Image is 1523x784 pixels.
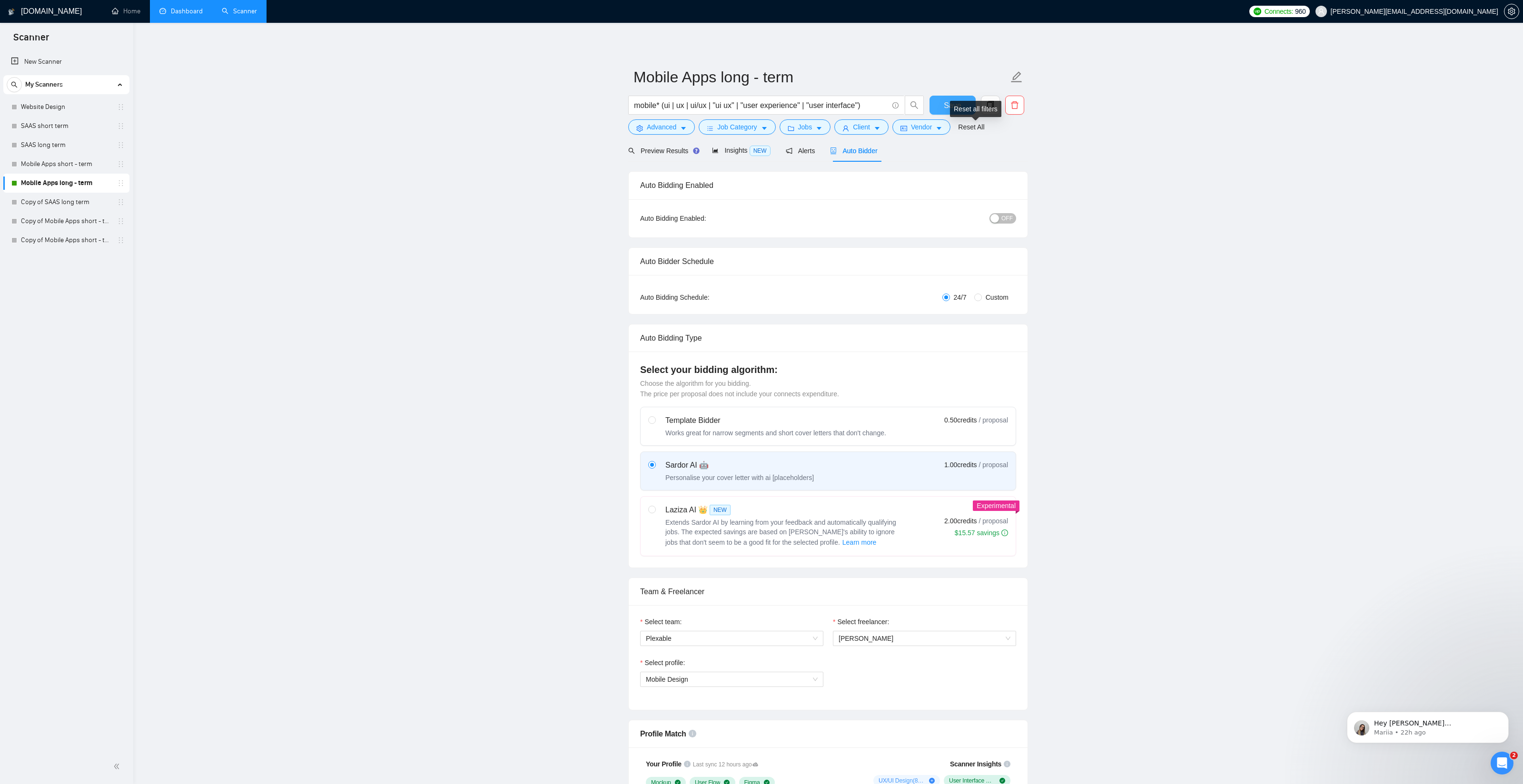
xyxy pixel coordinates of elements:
[117,217,125,225] span: holder
[929,778,935,784] span: plus-circle
[21,212,111,231] a: Copy of Mobile Apps short - term
[665,428,886,438] div: Works great for narrow segments and short cover letters that don't change.
[788,125,794,132] span: folder
[1001,529,1008,536] span: info-circle
[112,7,140,15] a: homeHome
[646,676,688,683] span: Mobile Design
[842,537,877,548] span: Learn more
[892,119,950,135] button: idcardVendorcaret-down
[830,147,837,154] span: robot
[21,231,111,250] a: Copy of Mobile Apps short - term
[693,760,759,769] span: Last sync 12 hours ago
[977,502,1016,510] span: Experimental
[628,147,635,154] span: search
[1295,6,1305,17] span: 960
[955,528,1008,538] div: $15.57 savings
[665,415,886,426] div: Template Bidder
[634,99,888,111] input: Search Freelance Jobs...
[979,516,1008,526] span: / proposal
[786,147,792,154] span: notification
[117,198,125,206] span: holder
[958,122,984,132] a: Reset All
[1504,4,1519,19] button: setting
[222,7,257,15] a: searchScanner
[665,519,896,546] span: Extends Sardor AI by learning from your feedback and automatically qualifying jobs. The expected ...
[839,635,893,642] span: [PERSON_NAME]
[640,617,682,627] label: Select team:
[684,761,691,767] span: info-circle
[981,96,1000,115] button: copy
[6,30,57,50] span: Scanner
[640,730,686,738] span: Profile Match
[644,657,685,668] span: Select profile:
[982,292,1012,303] span: Custom
[750,146,771,156] span: NEW
[636,125,643,132] span: setting
[640,248,1016,275] div: Auto Bidder Schedule
[1318,8,1325,15] span: user
[798,122,812,132] span: Jobs
[21,98,111,117] a: Website Design
[1504,8,1519,15] span: setting
[1005,96,1024,115] button: delete
[3,52,129,71] li: New Scanner
[905,101,923,109] span: search
[944,415,977,425] span: 0.50 credits
[640,363,1016,376] h4: Select your bidding algorithm:
[979,460,1008,470] span: / proposal
[1254,8,1261,15] img: upwork-logo.png
[905,96,924,115] button: search
[900,125,907,132] span: idcard
[842,125,849,132] span: user
[780,119,831,135] button: folderJobscaret-down
[689,730,696,737] span: info-circle
[833,617,889,627] label: Select freelancer:
[842,537,877,548] button: Laziza AI NEWExtends Sardor AI by learning from your feedback and automatically qualifying jobs. ...
[874,125,880,132] span: caret-down
[665,473,814,482] div: Personalise your cover letter with ai [placeholders]
[21,193,111,212] a: Copy of SAAS long term
[633,65,1009,89] input: Scanner name...
[117,179,125,187] span: holder
[830,147,877,155] span: Auto Bidder
[712,147,719,154] span: area-chart
[3,75,129,250] li: My Scanners
[698,504,708,516] span: 👑
[944,516,977,526] span: 2.00 credits
[117,160,125,168] span: holder
[21,117,111,136] a: SAAS short term
[710,505,731,515] span: NEW
[665,460,814,471] div: Sardor AI 🤖
[712,147,770,154] span: Insights
[640,292,765,303] div: Auto Bidding Schedule:
[707,125,713,132] span: bars
[1004,761,1010,767] span: info-circle
[640,324,1016,352] div: Auto Bidding Type
[834,119,889,135] button: userClientcaret-down
[640,578,1016,605] div: Team & Freelancer
[7,77,22,92] button: search
[117,122,125,130] span: holder
[117,236,125,244] span: holder
[717,122,757,132] span: Job Category
[21,174,111,193] a: Mobile Apps long - term
[646,631,818,646] span: Plexable
[159,7,203,15] a: dashboardDashboard
[1265,6,1293,17] span: Connects:
[665,504,903,516] div: Laziza AI
[117,103,125,111] span: holder
[640,380,839,398] span: Choose the algorithm for you bidding. The price per proposal does not include your connects expen...
[692,147,701,155] div: Tooltip anchor
[1333,692,1523,758] iframe: Intercom notifications message
[21,155,111,174] a: Mobile Apps short - term
[1006,101,1024,109] span: delete
[930,96,976,115] button: Save
[1010,71,1023,83] span: edit
[680,125,687,132] span: caret-down
[8,4,15,20] img: logo
[853,122,870,132] span: Client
